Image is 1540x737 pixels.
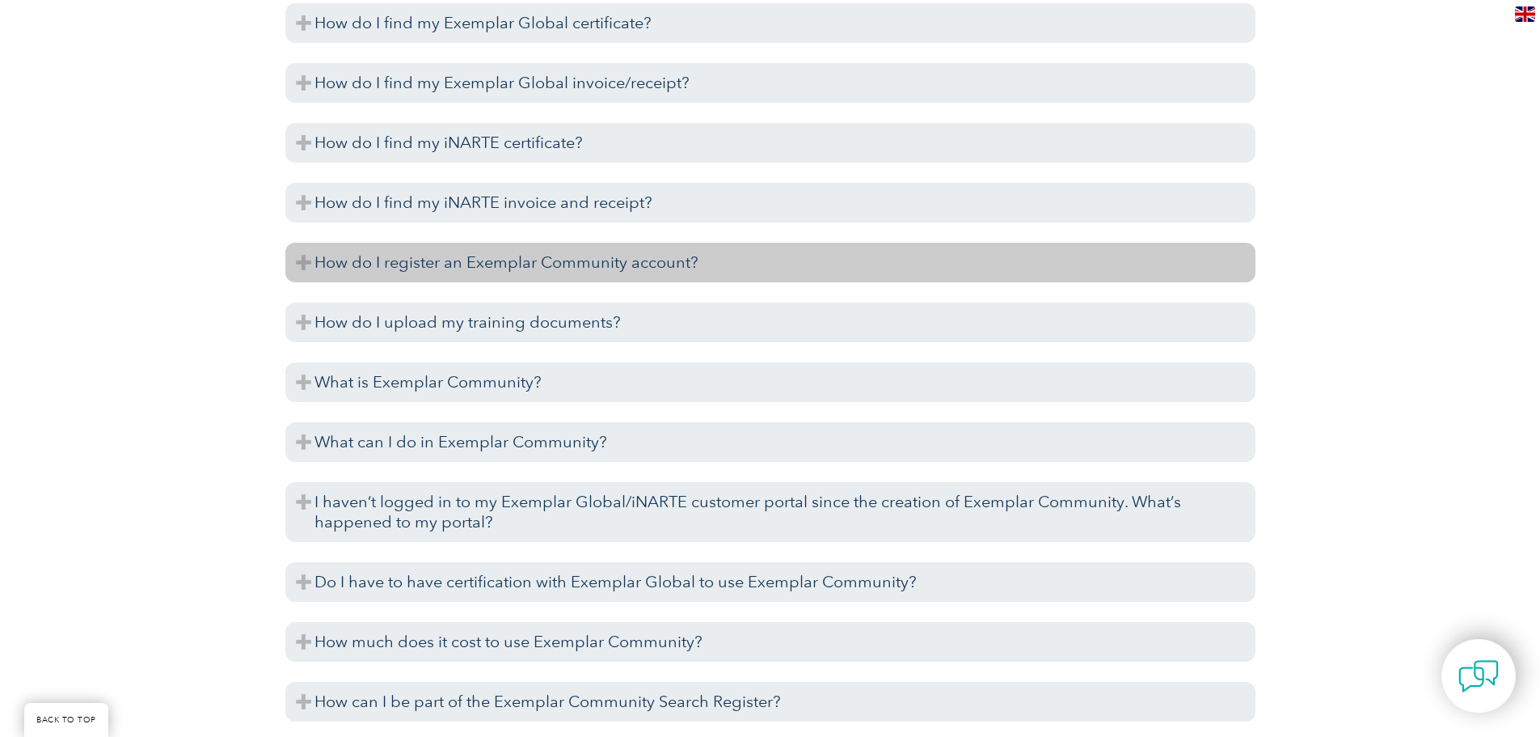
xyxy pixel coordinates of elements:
h3: I haven’t logged in to my Exemplar Global/iNARTE customer portal since the creation of Exemplar C... [285,482,1255,542]
h3: Do I have to have certification with Exemplar Global to use Exemplar Community? [285,562,1255,602]
img: contact-chat.png [1458,656,1499,697]
a: BACK TO TOP [24,703,108,737]
h3: How do I find my Exemplar Global certificate? [285,3,1255,43]
h3: How do I register an Exemplar Community account? [285,243,1255,282]
h3: How do I upload my training documents? [285,303,1255,342]
h3: How much does it cost to use Exemplar Community? [285,622,1255,662]
h3: What can I do in Exemplar Community? [285,422,1255,462]
h3: How do I find my iNARTE certificate? [285,123,1255,163]
h3: How can I be part of the Exemplar Community Search Register? [285,682,1255,722]
img: en [1515,6,1535,22]
h3: How do I find my Exemplar Global invoice/receipt? [285,63,1255,103]
h3: What is Exemplar Community? [285,362,1255,402]
h3: How do I find my iNARTE invoice and receipt? [285,183,1255,222]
